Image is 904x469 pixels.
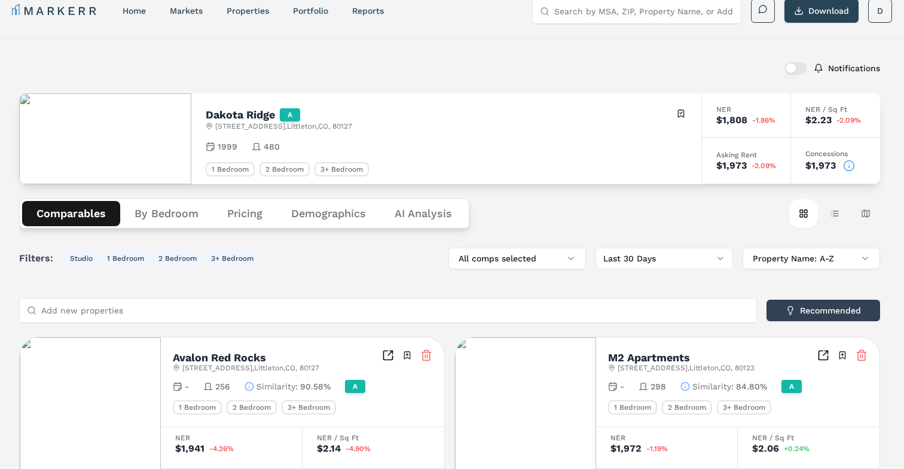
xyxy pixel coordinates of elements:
button: AI Analysis [380,201,466,226]
a: markets [170,6,203,16]
span: -2.09% [752,162,776,169]
div: NER [716,106,776,113]
span: Filters: [19,251,60,266]
span: +0.24% [784,445,810,452]
span: Similarity : [256,380,298,392]
a: properties [227,6,269,16]
button: By Bedroom [120,201,213,226]
div: A [345,380,365,393]
h2: Avalon Red Rocks [173,352,266,363]
h2: M2 Apartments [608,352,690,363]
button: Studio [65,251,97,266]
a: MARKERR [12,2,99,19]
button: All comps selected [448,248,586,269]
div: 2 Bedroom [259,162,310,176]
a: reports [352,6,384,16]
div: $1,973 [805,161,836,170]
span: 90.58% [300,380,331,392]
span: 256 [215,380,230,392]
span: -1.19% [646,445,668,452]
div: $2.06 [752,444,779,453]
div: A [280,108,300,121]
div: NER [175,434,288,441]
button: 3+ Bedroom [206,251,258,266]
div: 1 Bedroom [206,162,255,176]
input: Add new properties [41,299,749,322]
div: A [781,380,802,393]
div: NER / Sq Ft [752,434,865,441]
div: NER / Sq Ft [317,434,430,441]
div: NER [610,434,723,441]
span: -1.86% [752,117,775,124]
div: $1,973 [716,161,747,170]
button: 2 Bedroom [154,251,201,266]
a: Inspect Comparables [817,349,829,361]
div: 2 Bedroom [227,400,277,415]
span: -4.90% [346,445,371,452]
h2: Dakota Ridge [206,109,275,120]
span: -2.09% [836,117,861,124]
div: $2.23 [805,115,832,125]
span: D [877,5,883,17]
div: $1,941 [175,444,204,453]
div: Concessions [805,150,866,157]
span: [STREET_ADDRESS] , Littleton , CO , 80127 [215,121,352,131]
span: [STREET_ADDRESS] , Littleton , CO , 80123 [618,363,755,373]
button: Recommended [766,300,880,321]
div: 1 Bedroom [608,400,657,415]
div: Asking Rent [716,151,776,159]
button: Similarity:90.58% [245,380,331,392]
div: 3+ Bedroom [314,162,369,176]
a: Portfolio [293,6,328,16]
div: $2.14 [317,444,341,453]
span: -4.26% [209,445,234,452]
div: 3+ Bedroom [282,400,336,415]
span: Similarity : [692,380,734,392]
div: $1,808 [716,115,747,125]
button: Pricing [213,201,277,226]
span: 1999 [218,141,237,153]
button: Property Name: A-Z [743,248,880,269]
a: Inspect Comparables [382,349,394,361]
span: - [620,380,624,392]
span: - [185,380,189,392]
div: NER / Sq Ft [805,106,866,113]
div: 3+ Bedroom [717,400,771,415]
label: Notifications [828,64,880,72]
button: 1 Bedroom [102,251,149,266]
button: Comparables [22,201,120,226]
span: 480 [264,141,280,153]
span: 298 [650,380,666,392]
button: Demographics [277,201,380,226]
div: 2 Bedroom [662,400,712,415]
button: Similarity:84.80% [680,380,767,392]
span: 84.80% [736,380,767,392]
div: $1,972 [610,444,642,453]
span: [STREET_ADDRESS] , Littleton , CO , 80127 [182,363,319,373]
div: 1 Bedroom [173,400,222,415]
a: home [123,6,146,16]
